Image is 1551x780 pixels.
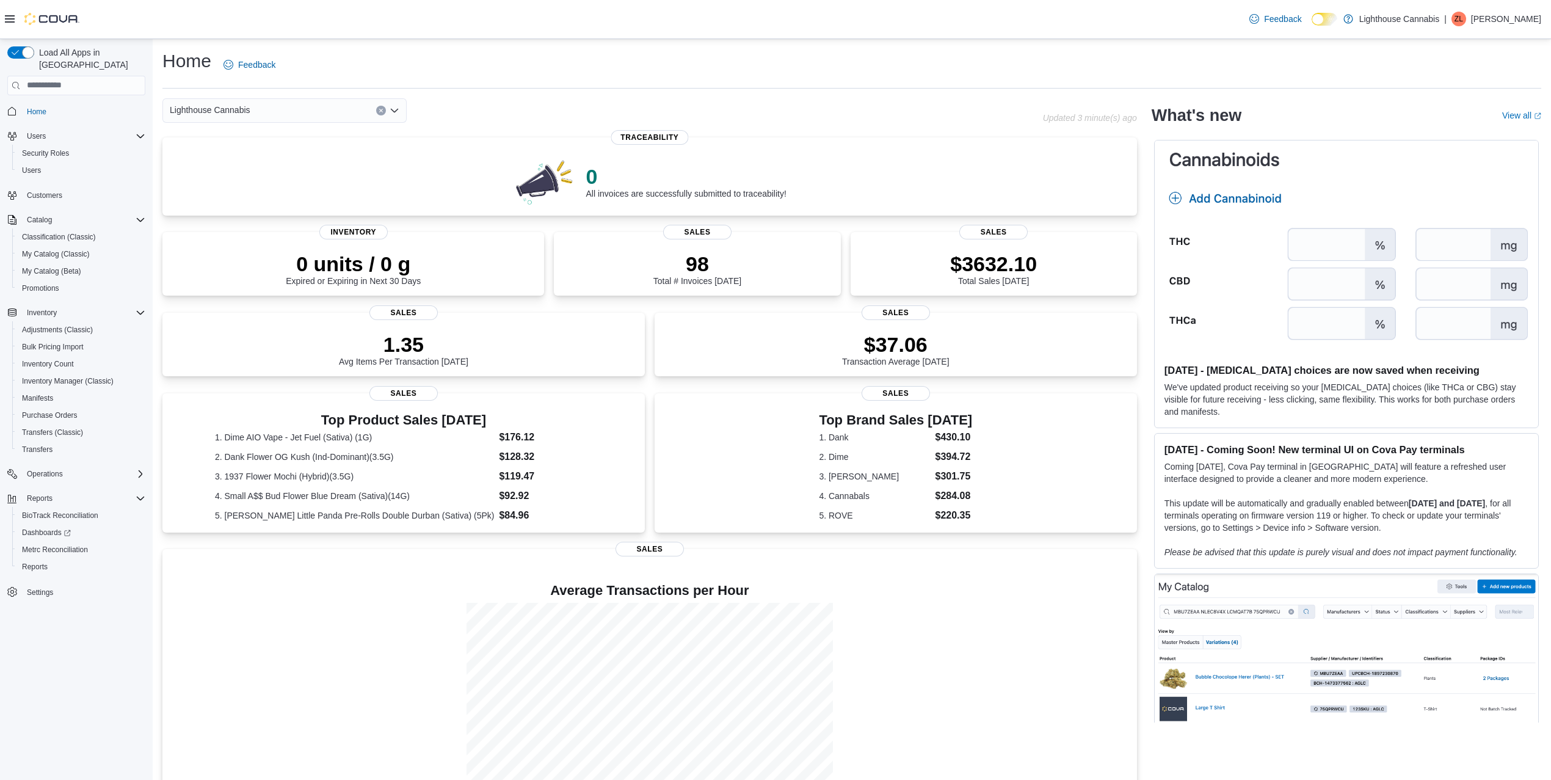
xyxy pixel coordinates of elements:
[1359,12,1440,26] p: Lighthouse Cannabis
[1164,497,1528,534] p: This update will be automatically and gradually enabled between , for all terminals operating on ...
[819,451,930,463] dt: 2. Dime
[935,469,972,484] dd: $301.75
[17,340,89,354] a: Bulk Pricing Import
[1164,381,1528,418] p: We've updated product receiving so your [MEDICAL_DATA] choices (like THCa or CBG) stay visible fo...
[22,148,69,158] span: Security Roles
[339,332,468,357] p: 1.35
[819,413,972,428] h3: Top Brand Sales [DATE]
[22,562,48,572] span: Reports
[499,489,592,503] dd: $92.92
[12,162,150,179] button: Users
[339,332,468,366] div: Avg Items Per Transaction [DATE]
[1312,13,1337,26] input: Dark Mode
[369,386,438,401] span: Sales
[499,450,592,464] dd: $128.32
[22,129,145,144] span: Users
[22,467,68,481] button: Operations
[663,225,732,239] span: Sales
[22,283,59,293] span: Promotions
[22,166,41,175] span: Users
[12,407,150,424] button: Purchase Orders
[616,542,684,556] span: Sales
[1043,113,1137,123] p: Updated 3 minute(s) ago
[819,509,930,522] dt: 5. ROVE
[1164,364,1528,376] h3: [DATE] - [MEDICAL_DATA] choices are now saved when receiving
[215,431,495,443] dt: 1. Dime AIO Vape - Jet Fuel (Sativa) (1G)
[950,252,1037,286] div: Total Sales [DATE]
[819,490,930,502] dt: 4. Cannabals
[27,588,53,597] span: Settings
[22,585,58,600] a: Settings
[2,304,150,321] button: Inventory
[22,545,88,555] span: Metrc Reconciliation
[22,188,145,203] span: Customers
[22,528,71,538] span: Dashboards
[2,583,150,600] button: Settings
[319,225,388,239] span: Inventory
[17,264,86,279] a: My Catalog (Beta)
[17,408,82,423] a: Purchase Orders
[17,340,145,354] span: Bulk Pricing Import
[12,280,150,297] button: Promotions
[17,542,93,557] a: Metrc Reconciliation
[27,469,63,479] span: Operations
[12,246,150,263] button: My Catalog (Classic)
[22,376,114,386] span: Inventory Manager (Classic)
[215,490,495,502] dt: 4. Small A$$ Bud Flower Blue Dream (Sativa)(14G)
[17,281,145,296] span: Promotions
[17,357,145,371] span: Inventory Count
[842,332,950,366] div: Transaction Average [DATE]
[2,128,150,145] button: Users
[12,390,150,407] button: Manifests
[17,542,145,557] span: Metrc Reconciliation
[22,491,145,506] span: Reports
[34,46,145,71] span: Load All Apps in [GEOGRAPHIC_DATA]
[12,145,150,162] button: Security Roles
[27,494,53,503] span: Reports
[17,163,46,178] a: Users
[22,305,62,320] button: Inventory
[1164,461,1528,485] p: Coming [DATE], Cova Pay terminal in [GEOGRAPHIC_DATA] will feature a refreshed user interface des...
[27,215,52,225] span: Catalog
[935,430,972,445] dd: $430.10
[369,305,438,320] span: Sales
[819,470,930,483] dt: 3. [PERSON_NAME]
[1409,498,1485,508] strong: [DATE] and [DATE]
[653,252,741,286] div: Total # Invoices [DATE]
[1164,443,1528,456] h3: [DATE] - Coming Soon! New terminal UI on Cova Pay terminals
[611,130,688,145] span: Traceability
[950,252,1037,276] p: $3632.10
[17,425,88,440] a: Transfers (Classic)
[2,465,150,483] button: Operations
[1502,111,1541,120] a: View allExternal link
[17,391,58,406] a: Manifests
[17,146,74,161] a: Security Roles
[27,191,62,200] span: Customers
[22,393,53,403] span: Manifests
[17,374,118,388] a: Inventory Manager (Classic)
[17,391,145,406] span: Manifests
[513,157,576,206] img: 0
[17,323,145,337] span: Adjustments (Classic)
[2,490,150,507] button: Reports
[286,252,421,276] p: 0 units / 0 g
[22,249,90,259] span: My Catalog (Classic)
[7,98,145,633] nav: Complex example
[22,584,145,599] span: Settings
[499,430,592,445] dd: $176.12
[17,425,145,440] span: Transfers (Classic)
[12,558,150,575] button: Reports
[22,359,74,369] span: Inventory Count
[1451,12,1466,26] div: Zhi Liang
[17,163,145,178] span: Users
[1534,112,1541,120] svg: External link
[22,491,57,506] button: Reports
[1244,7,1306,31] a: Feedback
[17,230,145,244] span: Classification (Classic)
[215,470,495,483] dt: 3. 1937 Flower Mochi (Hybrid)(3.5G)
[12,524,150,541] a: Dashboards
[17,374,145,388] span: Inventory Manager (Classic)
[653,252,741,276] p: 98
[390,106,399,115] button: Open list of options
[22,104,51,119] a: Home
